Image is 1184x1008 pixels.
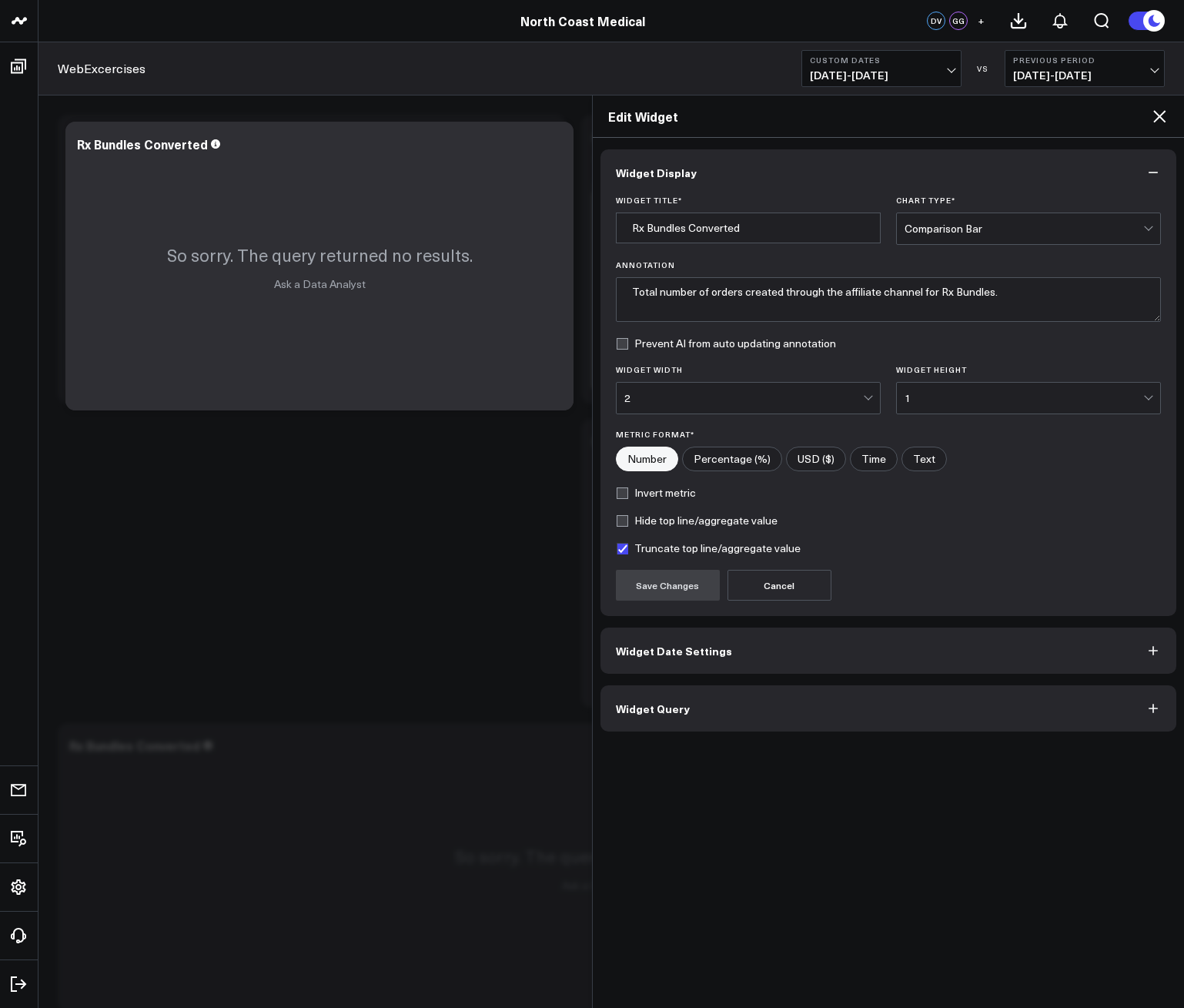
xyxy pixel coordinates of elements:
label: Text [901,447,947,471]
button: Save Changes [616,570,720,601]
span: [DATE] - [DATE] [1013,69,1156,82]
button: Widget Display [600,149,1177,196]
span: Widget Display [616,166,697,179]
button: Previous Period[DATE]-[DATE] [1005,50,1165,87]
label: USD ($) [786,447,846,471]
a: WebExcercises [58,60,145,77]
span: [DATE] - [DATE] [810,69,953,82]
label: Widget Width [616,365,881,374]
button: Widget Query [600,685,1177,732]
label: Prevent AI from auto updating annotation [616,337,836,350]
p: So sorry. The query returned no results. [167,243,473,266]
div: Comparison Bar [905,223,1143,235]
button: Cancel [727,570,831,601]
label: Annotation [616,260,1162,270]
p: So sorry. The query returned no results. [455,845,761,868]
label: Invert metric [616,487,696,499]
textarea: Total number of orders created through the affiliate channel for Rx Bundles. [616,277,1162,322]
div: 1 [905,392,1143,404]
label: Time [850,447,898,471]
b: Custom Dates [810,55,953,65]
b: Previous Period [1013,55,1156,65]
div: VS [969,64,997,73]
div: DV [927,12,945,30]
label: Widget Height [896,365,1161,374]
span: + [978,15,985,26]
label: Chart Type * [896,196,1161,205]
a: Ask a Data Analyst [274,276,366,291]
div: 2 [624,392,863,404]
a: North Coast Medical [520,12,645,29]
span: Widget Date Settings [616,645,732,657]
a: Ask a Data Analyst [562,878,654,892]
h2: Edit Widget [608,108,1151,125]
button: + [972,12,990,30]
div: Rx Bundles Converted [69,737,200,754]
label: Metric Format* [616,430,1162,439]
button: Widget Date Settings [600,628,1177,674]
div: Rx Bundles Converted [77,136,208,152]
input: Enter your widget title [616,213,881,243]
label: Truncate top line/aggregate value [616,542,801,554]
span: Widget Query [616,702,690,715]
button: Custom Dates[DATE]-[DATE] [801,50,962,87]
label: Percentage (%) [682,447,782,471]
div: GG [949,12,968,30]
label: Widget Title * [616,196,881,205]
label: Hide top line/aggregate value [616,514,778,527]
label: Number [616,447,678,471]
